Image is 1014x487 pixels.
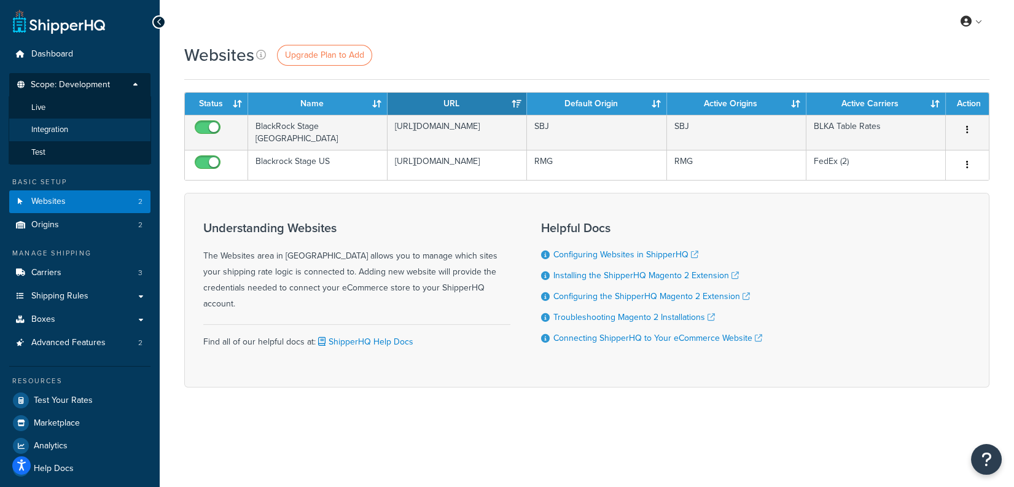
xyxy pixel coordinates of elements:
td: RMG [527,150,666,180]
th: Name: activate to sort column ascending [248,93,388,115]
a: Analytics [9,435,150,457]
td: [URL][DOMAIN_NAME] [388,115,527,150]
a: Dashboard [9,43,150,66]
span: Carriers [31,268,61,278]
span: Test [31,147,45,158]
button: Open Resource Center [971,444,1002,475]
th: Active Origins: activate to sort column ascending [667,93,806,115]
a: Shipping Rules [9,285,150,308]
th: URL: activate to sort column ascending [388,93,527,115]
th: Action [946,93,989,115]
a: Connecting ShipperHQ to Your eCommerce Website [553,332,762,345]
span: 3 [138,268,142,278]
span: Websites [31,197,66,207]
li: Advanced Features [9,332,150,354]
a: Origins 2 [9,214,150,236]
span: Test Your Rates [34,395,93,406]
li: Integration [9,119,151,141]
span: Origins [31,220,59,230]
li: Live [9,96,151,119]
th: Active Carriers: activate to sort column ascending [806,93,946,115]
td: RMG [667,150,806,180]
a: Boxes [9,308,150,331]
div: Basic Setup [9,177,150,187]
li: Origins [9,214,150,236]
span: Marketplace [34,418,80,429]
td: [URL][DOMAIN_NAME] [388,150,527,180]
h1: Websites [184,43,254,67]
a: Marketplace [9,412,150,434]
div: Manage Shipping [9,248,150,259]
th: Default Origin: activate to sort column ascending [527,93,666,115]
a: Carriers 3 [9,262,150,284]
span: Upgrade Plan to Add [285,49,364,61]
a: Test Your Rates [9,389,150,411]
span: 2 [138,220,142,230]
span: 2 [138,338,142,348]
div: Resources [9,376,150,386]
span: 2 [138,197,142,207]
li: Test [9,141,151,164]
span: Boxes [31,314,55,325]
span: Dashboard [31,49,73,60]
span: Shipping Rules [31,291,88,302]
h3: Helpful Docs [541,221,762,235]
span: Analytics [34,441,68,451]
span: Advanced Features [31,338,106,348]
li: Websites [9,190,150,213]
th: Status: activate to sort column ascending [185,93,248,115]
td: BlackRock Stage [GEOGRAPHIC_DATA] [248,115,388,150]
a: Advanced Features 2 [9,332,150,354]
td: BLKA Table Rates [806,115,946,150]
td: SBJ [527,115,666,150]
h3: Understanding Websites [203,221,510,235]
span: Help Docs [34,464,74,474]
td: Blackrock Stage US [248,150,388,180]
a: Upgrade Plan to Add [277,45,372,66]
span: Scope: Development [31,80,110,90]
a: Configuring Websites in ShipperHQ [553,248,698,261]
td: SBJ [667,115,806,150]
a: Help Docs [9,458,150,480]
td: FedEx (2) [806,150,946,180]
div: The Websites area in [GEOGRAPHIC_DATA] allows you to manage which sites your shipping rate logic ... [203,221,510,312]
a: Troubleshooting Magento 2 Installations [553,311,715,324]
a: Websites 2 [9,190,150,213]
a: Installing the ShipperHQ Magento 2 Extension [553,269,739,282]
li: Carriers [9,262,150,284]
span: Live [31,103,45,113]
a: ShipperHQ Help Docs [316,335,413,348]
a: ShipperHQ Home [13,9,105,34]
div: Find all of our helpful docs at: [203,324,510,350]
span: Integration [31,125,68,135]
a: Configuring the ShipperHQ Magento 2 Extension [553,290,750,303]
